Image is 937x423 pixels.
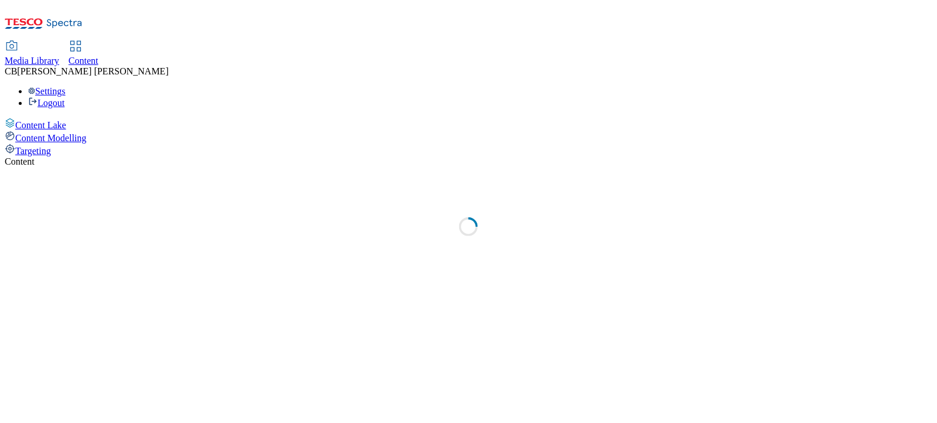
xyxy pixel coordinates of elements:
span: Content [69,56,99,66]
a: Settings [28,86,66,96]
div: Content [5,156,932,167]
a: Logout [28,98,64,108]
span: Media Library [5,56,59,66]
a: Content [69,42,99,66]
span: CB [5,66,17,76]
a: Targeting [5,144,932,156]
a: Content Lake [5,118,932,131]
span: Targeting [15,146,51,156]
a: Content Modelling [5,131,932,144]
span: [PERSON_NAME] [PERSON_NAME] [17,66,168,76]
a: Media Library [5,42,59,66]
span: Content Lake [15,120,66,130]
span: Content Modelling [15,133,86,143]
